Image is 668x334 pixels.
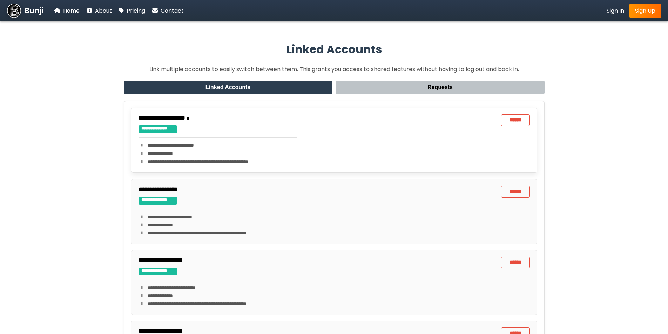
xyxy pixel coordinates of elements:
[161,7,184,15] span: Contact
[607,7,624,15] span: Sign In
[124,65,545,74] p: Link multiple accounts to easily switch between them. This grants you access to shared features w...
[152,6,184,15] a: Contact
[635,7,655,15] span: Sign Up
[629,4,661,18] a: Sign Up
[607,6,624,15] a: Sign In
[95,7,112,15] span: About
[124,81,332,94] button: Linked Accounts
[124,41,545,58] h2: Linked Accounts
[87,6,112,15] a: About
[119,6,145,15] a: Pricing
[7,4,21,18] img: Bunji Dental Referral Management
[7,4,43,18] a: Bunji
[336,81,545,94] button: Requests
[127,7,145,15] span: Pricing
[54,6,80,15] a: Home
[25,5,43,16] span: Bunji
[63,7,80,15] span: Home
